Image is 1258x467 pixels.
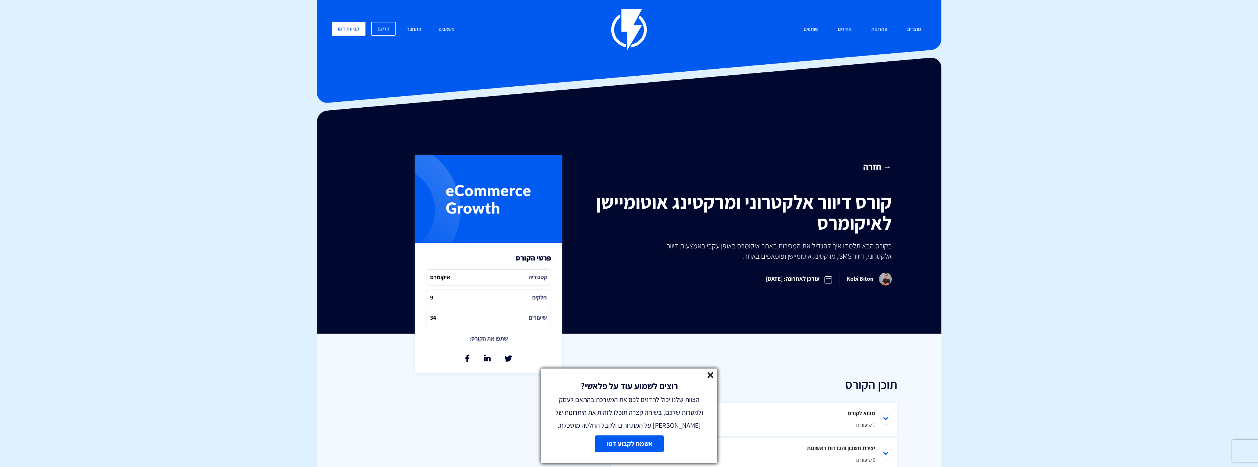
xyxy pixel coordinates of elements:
[590,160,892,173] a: → חזרה
[371,22,396,36] a: הרשם
[430,314,436,322] i: 34
[832,22,857,37] a: מחירים
[532,294,547,302] i: חלקים
[611,403,897,436] li: מבוא לקורס
[516,254,551,262] h3: פרטי הקורס
[633,456,875,464] span: 5 שיעורים
[430,294,433,302] i: 9
[529,314,547,322] i: שיעורים
[611,378,897,391] h2: תוכן הקורס
[590,191,892,233] h1: קורס דיוור אלקטרוני ומרקטינג אוטומיישן לאיקומרס
[650,241,891,261] p: בקורס הבא תלמדו איך להגדיל את המכירות באתר איקומרס באופן עקבי באמצעות דיוור אלקטרוני, דיוור SMS, ...
[484,355,491,362] a: שתף בלינקאדין
[433,22,460,37] a: משאבים
[465,355,470,362] a: שתף בפייסבוק
[529,273,547,282] i: קטגוריה
[505,355,512,362] a: שתף בטוויטר
[866,22,893,37] a: פתרונות
[759,269,840,290] span: עודכן לאחרונה: [DATE]
[430,273,450,282] i: איקומרס
[401,22,427,37] a: התחבר
[840,273,892,285] span: Kobi Biton
[469,334,508,344] p: שתפו את הקורס:
[798,22,824,37] a: שותפים
[633,421,875,429] span: 1 שיעורים
[902,22,927,37] a: מוצרים
[332,22,365,36] a: קביעת דמו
